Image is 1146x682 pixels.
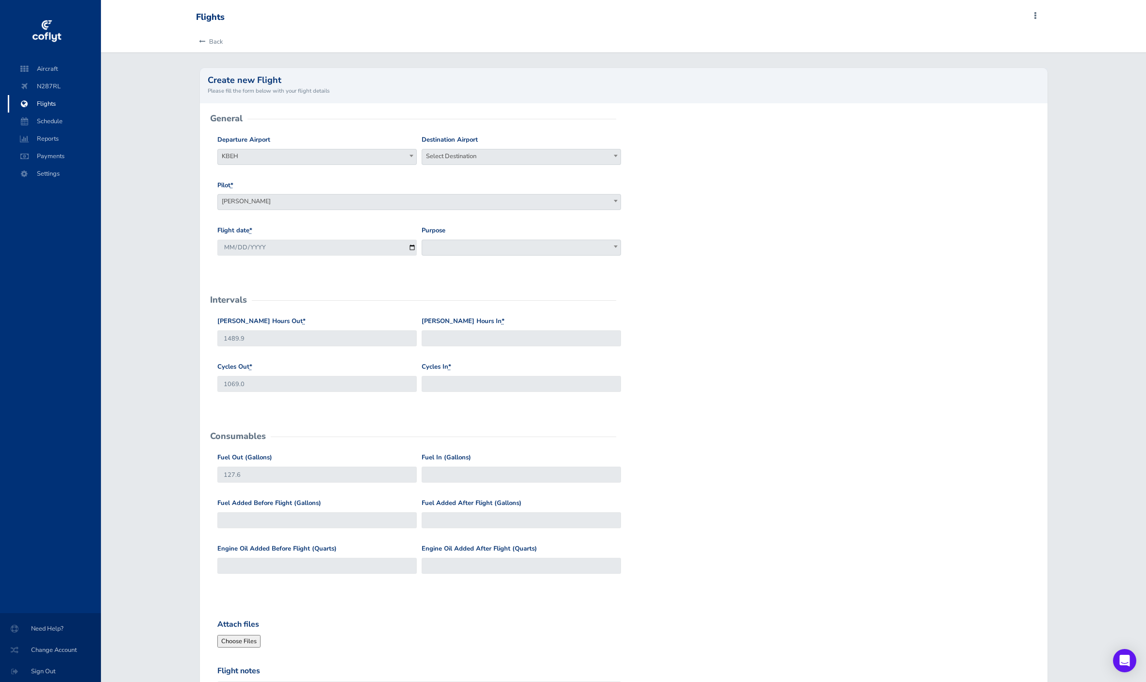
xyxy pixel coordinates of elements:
[218,195,621,208] span: Kevin Ferreira
[208,76,1040,84] h2: Create new Flight
[422,453,471,463] label: Fuel In (Gallons)
[196,12,225,23] div: Flights
[31,17,63,46] img: coflyt logo
[217,180,233,191] label: Pilot
[12,641,89,659] span: Change Account
[17,78,91,95] span: N287RL
[422,226,445,236] label: Purpose
[422,135,478,145] label: Destination Airport
[210,295,247,304] h2: Intervals
[303,317,306,325] abbr: required
[422,544,537,554] label: Engine Oil Added After Flight (Quarts)
[217,362,252,372] label: Cycles Out
[422,149,621,163] span: Select Destination
[217,665,260,678] label: Flight notes
[249,226,252,235] abbr: required
[17,130,91,147] span: Reports
[208,86,1040,95] small: Please fill the form below with your flight details
[1113,649,1136,672] div: Open Intercom Messenger
[210,114,243,123] h2: General
[249,362,252,371] abbr: required
[217,226,252,236] label: Flight date
[17,60,91,78] span: Aircraft
[422,316,505,326] label: [PERSON_NAME] Hours In
[502,317,505,325] abbr: required
[217,453,272,463] label: Fuel Out (Gallons)
[230,181,233,190] abbr: required
[217,135,270,145] label: Departure Airport
[217,316,306,326] label: [PERSON_NAME] Hours Out
[17,165,91,182] span: Settings
[217,194,622,210] span: Kevin Ferreira
[448,362,451,371] abbr: required
[12,620,89,637] span: Need Help?
[218,149,416,163] span: KBEH
[12,663,89,680] span: Sign Out
[217,618,259,631] label: Attach files
[217,149,417,165] span: KBEH
[17,147,91,165] span: Payments
[217,498,321,508] label: Fuel Added Before Flight (Gallons)
[422,498,522,508] label: Fuel Added After Flight (Gallons)
[422,149,621,165] span: Select Destination
[17,95,91,113] span: Flights
[17,113,91,130] span: Schedule
[210,432,266,440] h2: Consumables
[196,31,223,52] a: Back
[422,362,451,372] label: Cycles In
[217,544,337,554] label: Engine Oil Added Before Flight (Quarts)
